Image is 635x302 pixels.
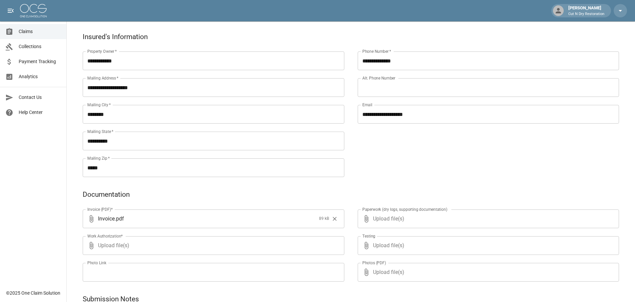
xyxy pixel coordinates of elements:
span: Help Center [19,109,61,116]
label: Mailing City [87,102,111,108]
div: [PERSON_NAME] [566,5,607,17]
span: Contact Us [19,94,61,101]
span: Analytics [19,73,61,80]
span: . pdf [115,215,124,222]
button: Clear [330,214,340,224]
label: Mailing Zip [87,155,110,161]
label: Mailing Address [87,75,118,81]
div: © 2025 One Claim Solution [6,290,60,296]
span: Claims [19,28,61,35]
button: open drawer [4,4,17,17]
label: Work Authorization* [87,233,123,239]
span: Payment Tracking [19,58,61,65]
label: Testing [362,233,375,239]
label: Property Owner [87,48,117,54]
label: Photo Link [87,260,106,266]
span: Upload file(s) [373,263,601,282]
label: Mailing State [87,129,113,134]
label: Email [362,102,372,108]
span: Upload file(s) [373,209,601,228]
label: Alt. Phone Number [362,75,395,81]
label: Invoice (PDF)* [87,206,113,212]
label: Phone Number [362,48,391,54]
span: Upload file(s) [98,236,326,255]
p: Cut N Dry Restoration [568,11,604,17]
label: Photos (PDF) [362,260,386,266]
span: Upload file(s) [373,236,601,255]
span: 89 kB [319,215,329,222]
label: Paperwork (dry logs, supporting documentation) [362,206,447,212]
img: ocs-logo-white-transparent.png [20,4,47,17]
span: Invoice [98,215,115,222]
span: Collections [19,43,61,50]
